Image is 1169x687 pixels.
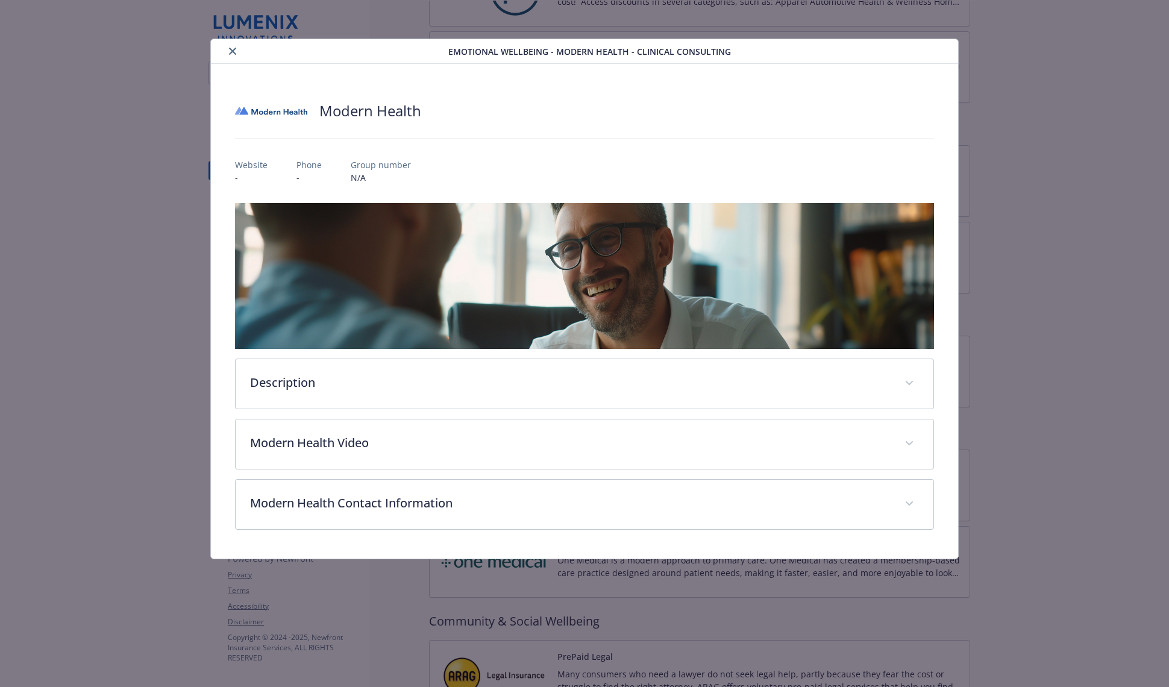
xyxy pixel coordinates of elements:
[236,359,933,409] div: Description
[235,93,307,129] img: Modern Health
[235,158,268,171] p: Website
[351,158,411,171] p: Group number
[351,171,411,184] p: N/A
[235,203,934,349] img: banner
[448,45,731,58] span: Emotional Wellbeing - Modern Health - Clinical Consulting
[319,101,421,121] h2: Modern Health
[296,158,322,171] p: Phone
[117,39,1052,559] div: details for plan Emotional Wellbeing - Modern Health - Clinical Consulting
[235,171,268,184] p: -
[250,374,890,392] p: Description
[236,480,933,529] div: Modern Health Contact Information
[250,434,890,452] p: Modern Health Video
[236,419,933,469] div: Modern Health Video
[296,171,322,184] p: -
[225,44,240,58] button: close
[250,494,890,512] p: Modern Health Contact Information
